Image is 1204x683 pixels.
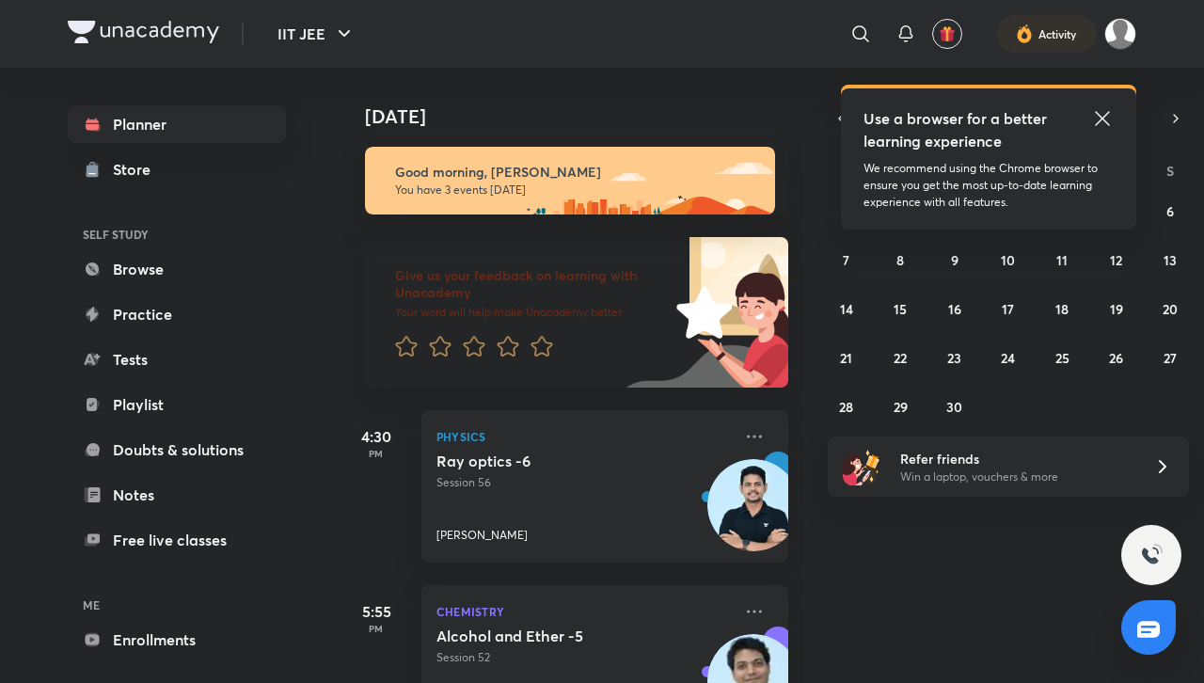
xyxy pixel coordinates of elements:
p: Session 52 [436,649,732,666]
h6: Give us your feedback on learning with Unacademy [395,267,670,301]
a: Enrollments [68,621,286,659]
button: September 25, 2025 [1047,342,1077,373]
button: September 15, 2025 [885,294,915,324]
img: Company Logo [68,21,219,43]
a: Doubts & solutions [68,431,286,469]
button: September 18, 2025 [1047,294,1077,324]
button: September 12, 2025 [1101,245,1132,275]
button: September 29, 2025 [885,391,915,421]
button: September 23, 2025 [940,342,970,373]
button: September 8, 2025 [885,245,915,275]
p: Chemistry [436,600,732,623]
a: Playlist [68,386,286,423]
abbr: September 7, 2025 [843,251,849,269]
a: Practice [68,295,286,333]
a: Store [68,151,286,188]
img: feedback_image [612,237,788,388]
abbr: September 6, 2025 [1166,202,1174,220]
img: ttu [1140,544,1163,566]
button: September 21, 2025 [832,342,862,373]
img: morning [365,147,775,214]
a: Planner [68,105,286,143]
p: Session 56 [436,474,732,491]
h5: Alcohol and Ether -5 [436,627,671,645]
a: Free live classes [68,521,286,559]
abbr: September 17, 2025 [1002,300,1014,318]
h5: 4:30 [339,425,414,448]
a: Browse [68,250,286,288]
button: September 26, 2025 [1101,342,1132,373]
abbr: September 16, 2025 [948,300,961,318]
button: September 16, 2025 [940,294,970,324]
abbr: September 9, 2025 [951,251,958,269]
button: September 27, 2025 [1155,342,1185,373]
abbr: September 30, 2025 [946,398,962,416]
button: September 10, 2025 [993,245,1023,275]
img: Tilak Soneji [1104,18,1136,50]
button: IIT JEE [266,15,367,53]
abbr: September 18, 2025 [1055,300,1069,318]
button: September 11, 2025 [1047,245,1077,275]
h5: Ray optics -6 [436,452,671,470]
p: [PERSON_NAME] [436,527,528,544]
abbr: September 29, 2025 [894,398,908,416]
a: Company Logo [68,21,219,48]
abbr: September 28, 2025 [839,398,853,416]
button: avatar [932,19,962,49]
abbr: September 22, 2025 [894,349,907,367]
p: We recommend using the Chrome browser to ensure you get the most up-to-date learning experience w... [863,160,1114,211]
div: Store [113,158,162,181]
p: PM [339,448,414,459]
abbr: September 23, 2025 [947,349,961,367]
button: September 30, 2025 [940,391,970,421]
abbr: Saturday [1166,162,1174,180]
abbr: September 15, 2025 [894,300,907,318]
img: referral [843,448,880,485]
abbr: September 10, 2025 [1001,251,1015,269]
abbr: September 8, 2025 [896,251,904,269]
h6: Refer friends [900,449,1132,469]
h4: [DATE] [365,105,807,128]
a: Notes [68,476,286,514]
abbr: September 19, 2025 [1110,300,1123,318]
p: Win a laptop, vouchers & more [900,469,1132,485]
h5: 5:55 [339,600,414,623]
h6: Good morning, [PERSON_NAME] [395,164,758,181]
button: September 14, 2025 [832,294,862,324]
img: activity [1016,23,1033,45]
abbr: September 14, 2025 [840,300,853,318]
abbr: September 24, 2025 [1001,349,1015,367]
button: September 6, 2025 [1155,196,1185,226]
abbr: September 26, 2025 [1109,349,1123,367]
button: September 24, 2025 [993,342,1023,373]
p: PM [339,623,414,634]
button: September 9, 2025 [940,245,970,275]
abbr: September 11, 2025 [1056,251,1068,269]
a: Tests [68,341,286,378]
abbr: September 12, 2025 [1110,251,1122,269]
abbr: September 27, 2025 [1164,349,1177,367]
button: September 22, 2025 [885,342,915,373]
button: September 7, 2025 [832,245,862,275]
button: September 20, 2025 [1155,294,1185,324]
h6: ME [68,589,286,621]
h5: Use a browser for a better learning experience [863,107,1051,152]
button: September 19, 2025 [1101,294,1132,324]
p: Physics [436,425,732,448]
img: avatar [939,25,956,42]
abbr: September 21, 2025 [840,349,852,367]
abbr: September 13, 2025 [1164,251,1177,269]
p: Your word will help make Unacademy better [395,305,670,320]
button: September 28, 2025 [832,391,862,421]
button: September 17, 2025 [993,294,1023,324]
h6: SELF STUDY [68,218,286,250]
abbr: September 20, 2025 [1163,300,1178,318]
abbr: September 25, 2025 [1055,349,1069,367]
p: You have 3 events [DATE] [395,183,758,198]
button: September 13, 2025 [1155,245,1185,275]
